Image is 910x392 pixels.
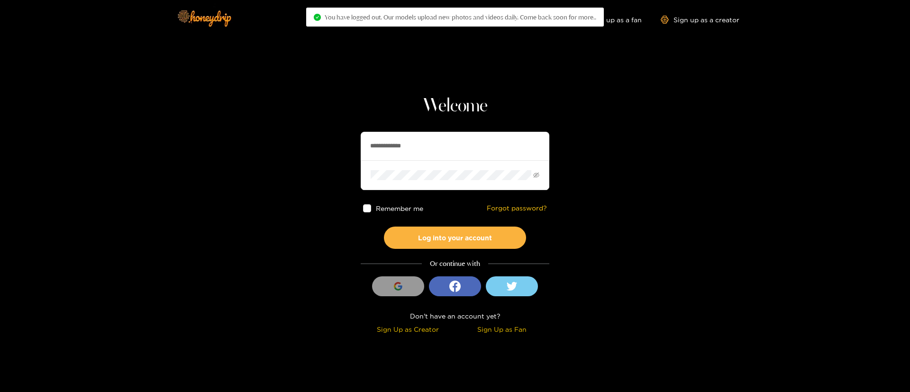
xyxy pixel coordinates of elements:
div: Sign Up as Creator [363,324,453,335]
span: eye-invisible [533,172,539,178]
a: Sign up as a fan [577,16,642,24]
h1: Welcome [361,95,549,118]
span: You have logged out. Our models upload new photos and videos daily. Come back soon for more.. [325,13,596,21]
button: Log into your account [384,227,526,249]
span: Remember me [376,205,423,212]
div: Don't have an account yet? [361,310,549,321]
span: check-circle [314,14,321,21]
a: Forgot password? [487,204,547,212]
div: Sign Up as Fan [457,324,547,335]
a: Sign up as a creator [661,16,739,24]
div: Or continue with [361,258,549,269]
